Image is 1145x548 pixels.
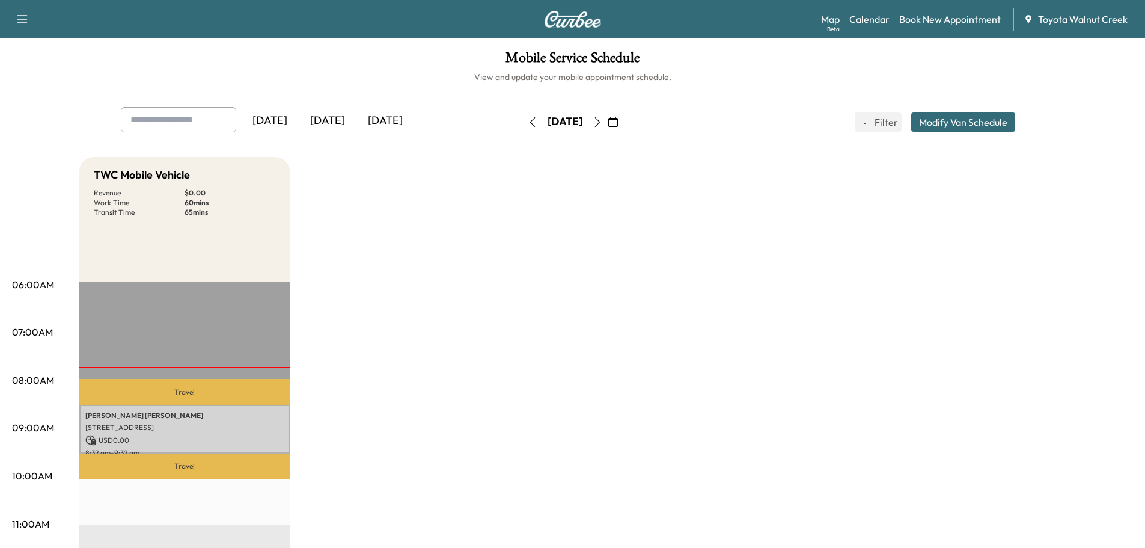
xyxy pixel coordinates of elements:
p: Transit Time [94,208,185,217]
p: USD 0.00 [85,435,284,446]
p: 60 mins [185,198,275,208]
p: Travel [79,454,290,479]
a: Calendar [849,12,890,26]
div: Beta [827,25,840,34]
h5: TWC Mobile Vehicle [94,167,190,183]
p: 06:00AM [12,277,54,292]
div: [DATE] [241,107,299,135]
img: Curbee Logo [544,11,602,28]
p: 8:32 am - 9:32 am [85,448,284,458]
p: Revenue [94,188,185,198]
p: 10:00AM [12,469,52,483]
p: 08:00AM [12,373,54,387]
p: 65 mins [185,208,275,217]
div: [DATE] [356,107,414,135]
p: $ 0.00 [185,188,275,198]
div: [DATE] [299,107,356,135]
p: Work Time [94,198,185,208]
a: MapBeta [821,12,840,26]
h6: View and update your mobile appointment schedule. [12,71,1133,83]
a: Book New Appointment [899,12,1001,26]
p: [STREET_ADDRESS] [85,423,284,433]
p: Travel [79,379,290,405]
span: Toyota Walnut Creek [1038,12,1128,26]
button: Modify Van Schedule [911,112,1015,132]
button: Filter [855,112,902,132]
p: [PERSON_NAME] [PERSON_NAME] [85,411,284,420]
p: 07:00AM [12,325,53,339]
div: [DATE] [548,114,582,129]
p: 09:00AM [12,420,54,435]
p: 11:00AM [12,517,49,531]
h1: Mobile Service Schedule [12,51,1133,71]
span: Filter [875,115,896,129]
